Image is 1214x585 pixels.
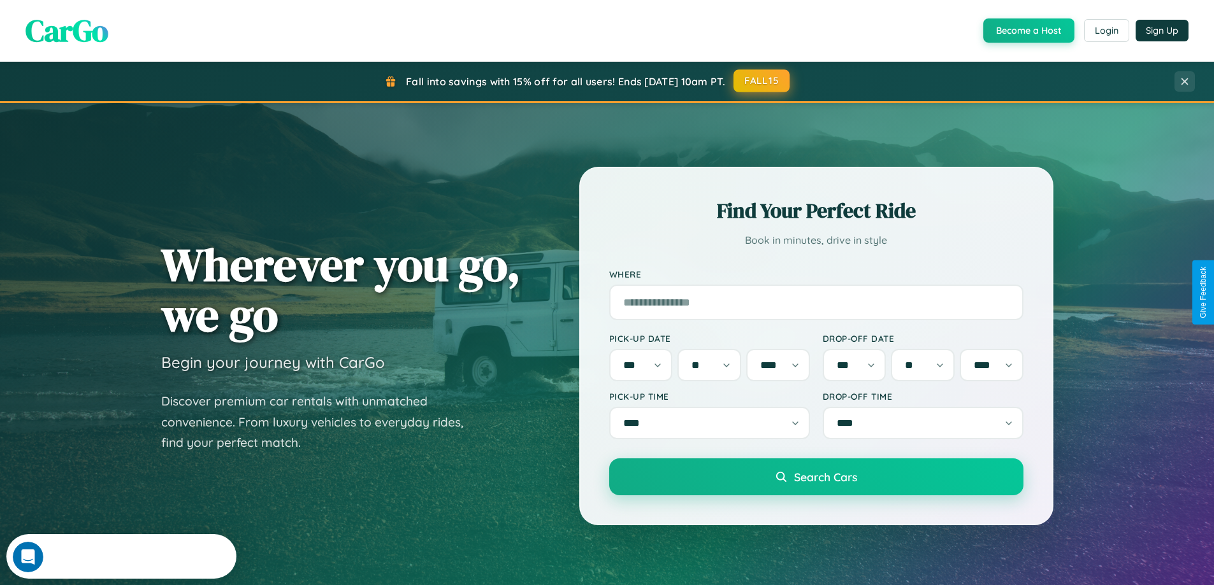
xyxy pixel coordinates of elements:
span: CarGo [25,10,108,52]
button: Sign Up [1136,20,1189,41]
iframe: Intercom live chat [13,542,43,572]
span: Fall into savings with 15% off for all users! Ends [DATE] 10am PT. [406,75,725,88]
div: Give Feedback [1199,267,1208,318]
label: Drop-off Date [823,333,1023,344]
label: Pick-up Time [609,391,810,402]
iframe: Intercom live chat discovery launcher [6,534,236,579]
span: Search Cars [794,470,857,484]
p: Book in minutes, drive in style [609,231,1023,250]
button: Search Cars [609,458,1023,495]
button: FALL15 [733,69,790,92]
p: Discover premium car rentals with unmatched convenience. From luxury vehicles to everyday rides, ... [161,391,480,453]
label: Pick-up Date [609,333,810,344]
h3: Begin your journey with CarGo [161,353,385,372]
label: Where [609,269,1023,279]
h2: Find Your Perfect Ride [609,197,1023,225]
button: Become a Host [983,18,1074,43]
button: Login [1084,19,1129,42]
h1: Wherever you go, we go [161,239,521,340]
label: Drop-off Time [823,391,1023,402]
